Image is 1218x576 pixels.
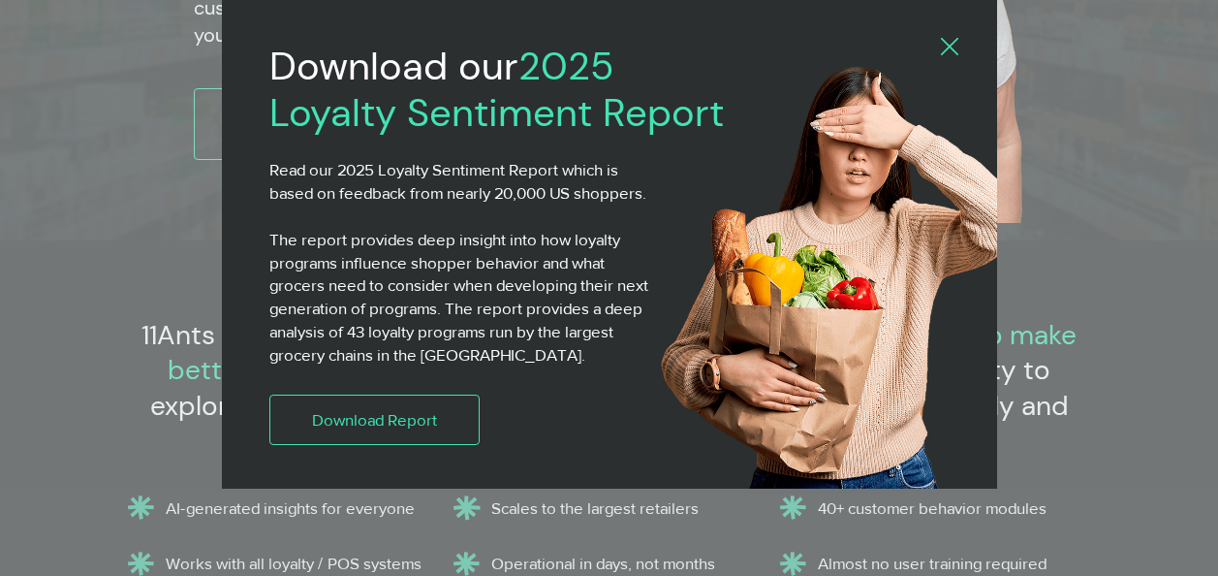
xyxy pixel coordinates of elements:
img: 11ants shopper4.png [654,59,1037,514]
p: Read our 2025 Loyalty Sentiment Report which is based on feedback from nearly 20,000 US shoppers. [269,158,657,205]
h2: 2025 Loyalty Sentiment Report [269,43,732,136]
span: Download our [269,41,518,91]
div: Back to site [941,38,958,57]
p: The report provides deep insight into how loyalty programs influence shopper behavior and what gr... [269,228,657,367]
span: Download Report [312,408,437,432]
a: Download Report [269,395,481,445]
